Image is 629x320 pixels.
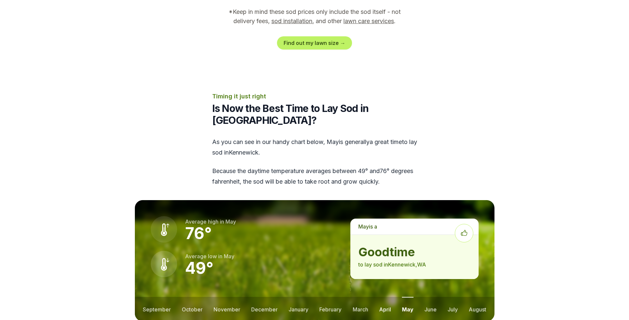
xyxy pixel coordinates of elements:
[212,137,417,187] div: As you can see in our handy chart below, is generally a great time to lay sod in Kennewick .
[185,252,234,260] p: Average low in
[277,36,352,50] a: Find out my lawn size →
[358,223,369,230] span: may
[212,102,417,126] h2: Is Now the Best Time to Lay Sod in [GEOGRAPHIC_DATA]?
[343,18,394,24] a: lawn care services
[185,224,212,243] strong: 76 °
[225,218,236,225] span: may
[358,245,470,259] strong: good time
[350,219,478,234] p: is a
[224,253,234,260] span: may
[219,7,410,26] p: *Keep in mind these sod prices only include the sod itself - not delivery fees, , and other .
[212,166,417,187] p: Because the daytime temperature averages between 49 ° and 76 ° degrees fahrenheit, the sod will b...
[185,258,214,278] strong: 49 °
[185,218,236,226] p: Average high in
[358,261,470,268] p: to lay sod in Kennewick , WA
[327,138,339,145] span: may
[212,92,417,101] p: Timing it just right
[271,18,312,24] a: sod installation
